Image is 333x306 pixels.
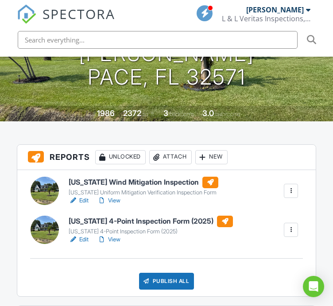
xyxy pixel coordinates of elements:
div: Publish All [139,273,194,290]
span: SPECTORA [43,4,115,23]
a: [US_STATE] Wind Mitigation Inspection [US_STATE] Uniform Mitigation Verification Inspection Form [69,177,218,196]
div: [US_STATE] Uniform Mitigation Verification Inspection Form [69,189,218,196]
a: SPECTORA [17,12,115,31]
div: [US_STATE] 4-Point Inspection Form (2025) [69,228,233,235]
div: Open Intercom Messenger [303,276,324,297]
a: [US_STATE] 4-Point Inspection Form (2025) [US_STATE] 4-Point Inspection Form (2025) [69,216,233,235]
div: 2372 [123,108,141,118]
div: 1986 [97,108,115,118]
span: sq. ft. [143,111,155,117]
div: New [195,150,228,164]
div: L & L Veritas Inspections, LLC [222,14,310,23]
div: Attach [149,150,192,164]
span: Built [86,111,96,117]
span: bathrooms [215,111,240,117]
h1: [STREET_ADDRESS][PERSON_NAME] Pace, FL 32571 [14,19,319,89]
h6: [US_STATE] 4-Point Inspection Form (2025) [69,216,233,227]
a: Edit [69,196,89,205]
div: 3 [163,108,168,118]
h6: [US_STATE] Wind Mitigation Inspection [69,177,218,188]
a: View [97,235,120,244]
div: 3.0 [202,108,214,118]
input: Search everything... [18,31,298,49]
a: View [97,196,120,205]
span: bedrooms [170,111,194,117]
a: Edit [69,235,89,244]
h3: Reports [17,145,316,170]
img: The Best Home Inspection Software - Spectora [17,4,36,24]
div: [PERSON_NAME] [246,5,304,14]
div: Unlocked [95,150,146,164]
